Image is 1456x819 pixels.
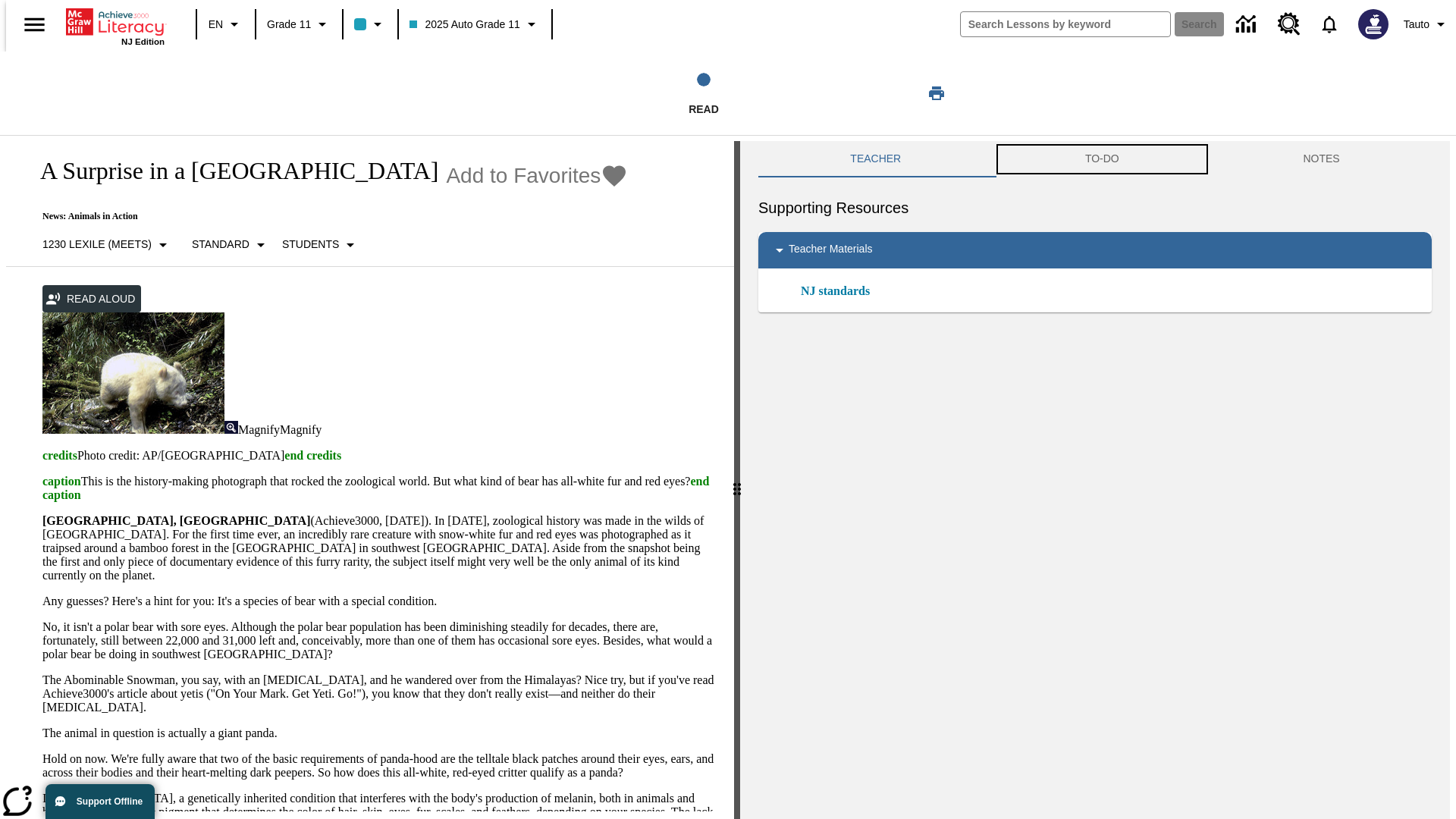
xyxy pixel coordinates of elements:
[734,141,740,819] div: Press Enter or Spacebar and then press right and left arrow keys to move the slider
[1269,4,1310,45] a: Resource Center, Will open in new tab
[6,141,734,811] div: reading
[42,237,152,253] p: 1230 Lexile (Meets)
[209,17,223,33] span: EN
[758,232,1432,268] div: Teacher Materials
[409,17,519,33] span: 2025 Auto Grade 11
[758,196,1432,220] h6: Supporting Resources
[238,423,280,436] span: Magnify
[42,475,709,501] span: end caption
[77,796,143,807] span: Support Offline
[280,423,322,436] span: Magnify
[446,162,628,189] button: Add to Favorites - A Surprise in a Bamboo Forest
[36,231,178,259] button: Select Lexile, 1230 Lexile (Meets)
[121,37,165,46] span: NJ Edition
[267,17,311,33] span: Grade 11
[42,752,716,780] p: Hold on now. We're fully aware that two of the basic requirements of panda-hood are the telltale ...
[507,52,900,135] button: Read step 1 of 1
[42,514,310,527] strong: [GEOGRAPHIC_DATA], [GEOGRAPHIC_DATA]
[42,475,81,488] span: caption
[282,237,339,253] p: Students
[1310,5,1349,44] a: Notifications
[12,2,57,47] button: Open side menu
[42,312,224,434] img: albino pandas in China are sometimes mistaken for polar bears
[276,231,366,259] button: Select Student
[1404,17,1429,33] span: Tauto
[224,421,238,434] img: Magnify
[758,141,993,177] button: Teacher
[202,11,250,38] button: Language: EN, Select a language
[1211,141,1432,177] button: NOTES
[192,237,249,253] p: Standard
[66,5,165,46] div: Home
[42,449,716,463] p: Photo credit: AP/[GEOGRAPHIC_DATA]
[42,595,716,608] p: Any guesses? Here's a hint for you: It's a species of bear with a special condition.
[284,449,341,462] span: end credits
[24,157,438,185] h1: A Surprise in a [GEOGRAPHIC_DATA]
[42,673,716,714] p: The Abominable Snowman, you say, with an [MEDICAL_DATA], and he wandered over from the Himalayas?...
[789,241,873,259] p: Teacher Materials
[758,141,1432,177] div: Instructional Panel Tabs
[912,80,961,107] button: Print
[45,784,155,819] button: Support Offline
[261,11,337,38] button: Grade: Grade 11, Select a grade
[1358,9,1389,39] img: Avatar
[1349,5,1398,44] button: Select a new avatar
[186,231,276,259] button: Scaffolds, Standard
[801,282,879,300] a: NJ standards
[993,141,1212,177] button: TO-DO
[42,620,716,661] p: No, it isn't a polar bear with sore eyes. Although the polar bear population has been diminishing...
[42,475,716,502] p: This is the history-making photograph that rocked the zoological world. But what kind of bear has...
[24,211,628,222] p: News: Animals in Action
[42,726,716,740] p: The animal in question is actually a giant panda.
[689,103,719,115] span: Read
[348,11,393,38] button: Class color is light blue. Change class color
[403,11,546,38] button: Class: 2025 Auto Grade 11, Select your class
[1227,4,1269,45] a: Data Center
[446,164,601,188] span: Add to Favorites
[961,12,1170,36] input: search field
[42,285,141,313] button: Read Aloud
[42,449,77,462] span: credits
[740,141,1450,819] div: activity
[42,514,716,582] p: (Achieve3000, [DATE]). In [DATE], zoological history was made in the wilds of [GEOGRAPHIC_DATA]. ...
[1398,11,1456,38] button: Profile/Settings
